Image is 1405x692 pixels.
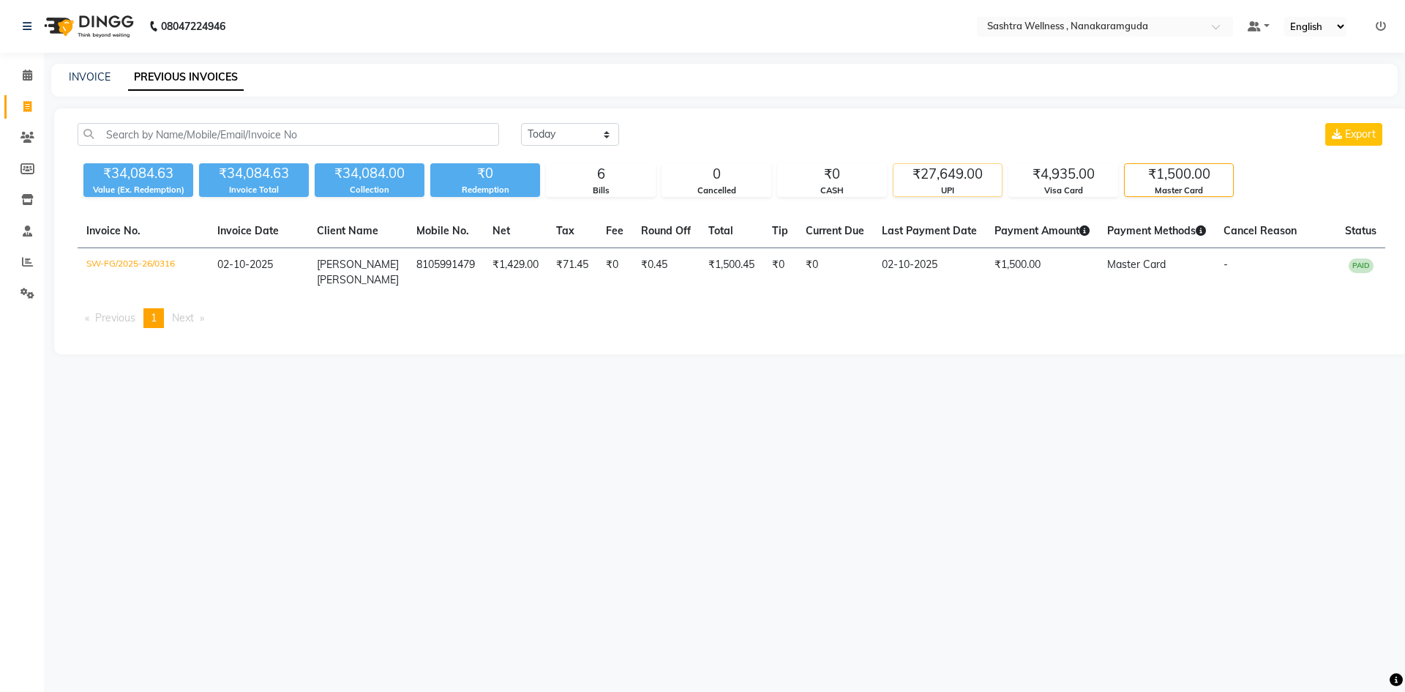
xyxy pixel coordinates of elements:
div: ₹0 [430,163,540,184]
a: INVOICE [69,70,110,83]
td: ₹0 [797,248,873,297]
div: 0 [662,164,771,185]
td: ₹0 [597,248,632,297]
span: Fee [606,224,623,237]
td: ₹0 [763,248,797,297]
div: Collection [315,184,424,196]
nav: Pagination [78,308,1385,328]
span: Last Payment Date [882,224,977,237]
span: Previous [95,311,135,324]
span: Next [172,311,194,324]
td: ₹0.45 [632,248,700,297]
span: Export [1345,127,1376,141]
td: 02-10-2025 [873,248,986,297]
span: [PERSON_NAME] [317,273,399,286]
span: Invoice Date [217,224,279,237]
div: ₹4,935.00 [1009,164,1117,185]
div: ₹34,084.63 [83,163,193,184]
div: ₹1,500.00 [1125,164,1233,185]
b: 08047224946 [161,6,225,47]
span: Tip [772,224,788,237]
input: Search by Name/Mobile/Email/Invoice No [78,123,499,146]
div: CASH [778,185,886,197]
td: ₹1,429.00 [484,248,547,297]
span: Payment Amount [994,224,1090,237]
button: Export [1325,123,1382,146]
span: Tax [556,224,574,237]
td: ₹71.45 [547,248,597,297]
div: 6 [547,164,655,185]
div: ₹27,649.00 [893,164,1002,185]
div: ₹34,084.00 [315,163,424,184]
div: Master Card [1125,185,1233,197]
div: Visa Card [1009,185,1117,197]
span: Current Due [806,224,864,237]
span: PAID [1349,258,1374,273]
span: Cancel Reason [1224,224,1297,237]
span: Total [708,224,733,237]
td: SW-FG/2025-26/0316 [78,248,209,297]
td: ₹1,500.00 [986,248,1098,297]
a: PREVIOUS INVOICES [128,64,244,91]
div: Redemption [430,184,540,196]
span: Mobile No. [416,224,469,237]
span: Payment Methods [1107,224,1206,237]
span: 02-10-2025 [217,258,273,271]
span: Master Card [1107,258,1166,271]
td: ₹1,500.45 [700,248,763,297]
div: Value (Ex. Redemption) [83,184,193,196]
div: Bills [547,185,655,197]
span: Net [492,224,510,237]
span: Client Name [317,224,378,237]
span: Invoice No. [86,224,140,237]
div: Invoice Total [199,184,309,196]
span: - [1224,258,1228,271]
span: [PERSON_NAME] [317,258,399,271]
span: Round Off [641,224,691,237]
img: logo [37,6,138,47]
span: 1 [151,311,157,324]
div: ₹34,084.63 [199,163,309,184]
td: 8105991479 [408,248,484,297]
span: Status [1345,224,1376,237]
div: ₹0 [778,164,886,185]
div: Cancelled [662,185,771,197]
div: UPI [893,185,1002,197]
